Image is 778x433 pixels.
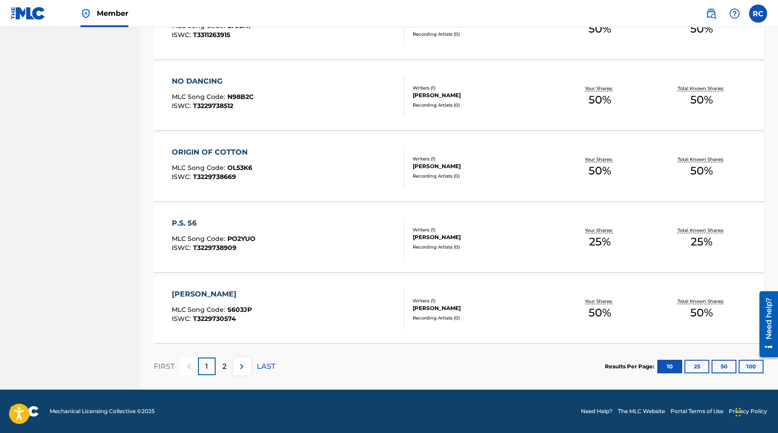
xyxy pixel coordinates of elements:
a: P.S. 56MLC Song Code:PO2YUOISWC:T3229738909Writers (1)[PERSON_NAME]Recording Artists (0)Your Shar... [154,204,765,272]
img: help [729,8,740,19]
div: Drag [736,399,741,426]
p: Your Shares: [585,156,615,163]
span: OL53K6 [227,164,252,172]
div: [PERSON_NAME] [172,289,252,300]
p: Results Per Page: [605,362,656,371]
span: T3229738909 [193,244,236,252]
img: search [706,8,717,19]
span: T3311263915 [193,31,230,39]
p: 2 [222,361,226,372]
a: Privacy Policy [729,407,767,415]
p: LAST [257,361,275,372]
div: [PERSON_NAME] [413,91,549,99]
div: Help [726,5,744,23]
p: 1 [205,361,208,372]
span: N98B2C [227,93,254,101]
iframe: Chat Widget [733,390,778,433]
a: Need Help? [581,407,613,415]
img: Top Rightsholder [80,8,91,19]
button: 100 [739,360,764,373]
div: Recording Artists ( 0 ) [413,102,549,108]
div: [PERSON_NAME] [413,233,549,241]
span: S603JP [227,306,252,314]
span: MLC Song Code : [172,306,227,314]
div: Writers ( 1 ) [413,226,549,233]
a: ORIGIN OF COTTONMLC Song Code:OL53K6ISWC:T3229738669Writers (1)[PERSON_NAME]Recording Artists (0)... [154,133,765,201]
span: ISWC : [172,173,193,181]
span: ISWC : [172,31,193,39]
img: right [236,361,247,372]
span: MLC Song Code : [172,235,227,243]
p: Your Shares: [585,298,615,305]
div: ORIGIN OF COTTON [172,147,252,158]
div: Recording Artists ( 0 ) [413,31,549,38]
p: Total Known Shares: [678,85,726,92]
div: Writers ( 1 ) [413,85,549,91]
span: PO2YUO [227,235,255,243]
div: [PERSON_NAME] [413,304,549,312]
span: Member [97,8,128,19]
button: 25 [684,360,709,373]
span: 50 % [690,21,713,37]
span: T3229730574 [193,315,236,323]
div: Writers ( 1 ) [413,297,549,304]
span: 50 % [690,92,713,108]
span: 25 % [691,234,712,250]
span: 25 % [589,234,611,250]
span: Mechanical Licensing Collective © 2025 [50,407,155,415]
span: ISWC : [172,102,193,110]
p: Your Shares: [585,227,615,234]
img: logo [11,406,39,417]
button: 50 [712,360,736,373]
p: Total Known Shares: [678,227,726,234]
span: T3229738512 [193,102,233,110]
span: 50 % [690,163,713,179]
div: Recording Artists ( 0 ) [413,173,549,179]
span: 50 % [589,163,611,179]
span: 50 % [589,92,611,108]
a: The MLC Website [618,407,665,415]
span: ISWC : [172,244,193,252]
a: Public Search [702,5,720,23]
button: 10 [657,360,682,373]
iframe: Resource Center [753,288,778,361]
div: NO DANCING [172,76,254,87]
a: Portal Terms of Use [670,407,723,415]
div: P.S. 56 [172,218,255,229]
div: User Menu [749,5,767,23]
a: [PERSON_NAME]MLC Song Code:S603JPISWC:T3229730574Writers (1)[PERSON_NAME]Recording Artists (0)You... [154,275,765,343]
div: Recording Artists ( 0 ) [413,244,549,250]
span: 50 % [589,305,611,321]
div: Recording Artists ( 0 ) [413,315,549,321]
span: MLC Song Code : [172,164,227,172]
a: NO DANCINGMLC Song Code:N98B2CISWC:T3229738512Writers (1)[PERSON_NAME]Recording Artists (0)Your S... [154,62,765,130]
img: MLC Logo [11,7,46,20]
span: 50 % [589,21,611,37]
span: T3229738669 [193,173,236,181]
span: ISWC : [172,315,193,323]
div: Writers ( 1 ) [413,155,549,162]
p: Your Shares: [585,85,615,92]
span: 50 % [690,305,713,321]
span: MLC Song Code : [172,93,227,101]
p: Total Known Shares: [678,156,726,163]
p: Total Known Shares: [678,298,726,305]
div: [PERSON_NAME] [413,162,549,170]
p: FIRST [154,361,174,372]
